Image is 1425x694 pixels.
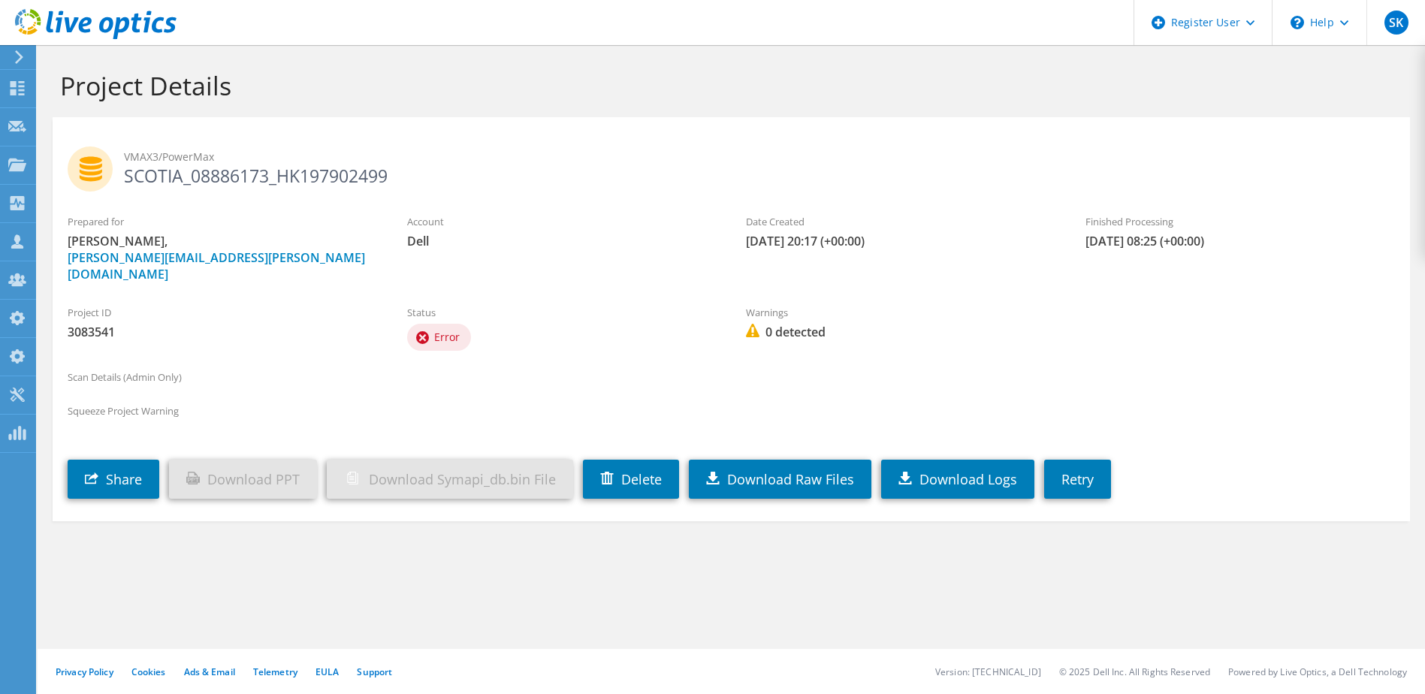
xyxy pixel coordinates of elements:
[68,233,377,282] span: [PERSON_NAME],
[1044,460,1111,499] a: Retry
[1384,11,1408,35] span: SK
[68,403,1395,418] label: Squeeze Project Warning
[881,460,1034,499] a: Download Logs
[253,665,297,678] a: Telemetry
[746,324,1055,340] span: 0 detected
[315,665,339,678] a: EULA
[68,146,1395,184] h2: SCOTIA_08886173_HK197902499
[184,665,235,678] a: Ads & Email
[1228,665,1407,678] li: Powered by Live Optics, a Dell Technology
[1059,665,1210,678] li: © 2025 Dell Inc. All Rights Reserved
[407,233,717,249] span: Dell
[434,330,460,344] span: Error
[68,214,377,229] label: Prepared for
[746,214,1055,229] label: Date Created
[1085,233,1395,249] span: [DATE] 08:25 (+00:00)
[68,249,365,282] a: [PERSON_NAME][EMAIL_ADDRESS][PERSON_NAME][DOMAIN_NAME]
[583,460,679,499] a: Delete
[746,233,1055,249] span: [DATE] 20:17 (+00:00)
[68,370,1395,385] label: Scan Details (Admin Only)
[169,460,317,499] a: Download PPT
[689,460,871,499] a: Download Raw Files
[124,149,1395,165] span: VMAX3/PowerMax
[407,214,717,229] label: Account
[327,460,573,499] a: Download Symapi_db.bin File
[131,665,166,678] a: Cookies
[68,460,159,499] a: Share
[1291,16,1304,29] svg: \n
[68,305,377,320] label: Project ID
[56,665,113,678] a: Privacy Policy
[60,70,1395,101] h1: Project Details
[1085,214,1395,229] label: Finished Processing
[407,305,717,320] label: Status
[357,665,392,678] a: Support
[746,305,1055,320] label: Warnings
[935,665,1041,678] li: Version: [TECHNICAL_ID]
[68,324,377,340] span: 3083541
